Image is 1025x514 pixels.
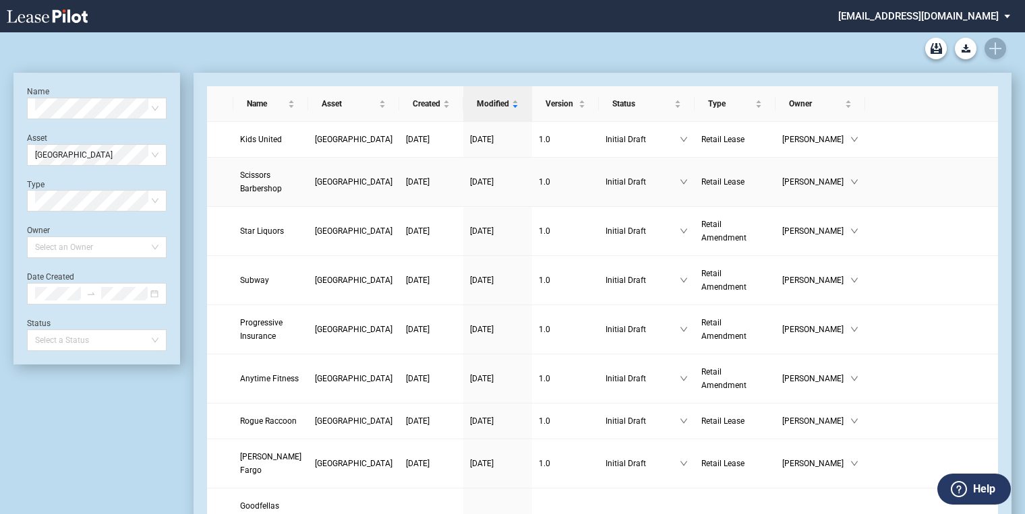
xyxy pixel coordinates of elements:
[539,276,550,285] span: 1 . 0
[782,133,850,146] span: [PERSON_NAME]
[315,325,392,334] span: Oak Park Plaza
[680,459,688,468] span: down
[477,97,509,110] span: Modified
[782,224,850,238] span: [PERSON_NAME]
[470,325,494,334] span: [DATE]
[951,38,980,59] md-menu: Download Blank Form List
[470,135,494,144] span: [DATE]
[315,133,392,146] a: [GEOGRAPHIC_DATA]
[708,97,753,110] span: Type
[850,276,858,284] span: down
[850,325,858,333] span: down
[406,175,457,189] a: [DATE]
[27,319,51,328] label: Status
[973,480,995,498] label: Help
[470,175,525,189] a: [DATE]
[406,414,457,428] a: [DATE]
[701,133,769,146] a: Retail Lease
[850,135,858,143] span: down
[606,224,680,238] span: Initial Draft
[240,276,269,285] span: Subway
[546,97,576,110] span: Version
[315,226,392,236] span: Oak Park Plaza
[539,133,592,146] a: 1.0
[240,226,284,236] span: Star Liquors
[539,274,592,287] a: 1.0
[470,224,525,238] a: [DATE]
[406,459,430,468] span: [DATE]
[680,227,688,235] span: down
[695,86,775,122] th: Type
[701,316,769,343] a: Retail Amendment
[413,97,440,110] span: Created
[470,372,525,385] a: [DATE]
[850,375,858,383] span: down
[27,272,74,282] label: Date Created
[782,274,850,287] span: [PERSON_NAME]
[532,86,599,122] th: Version
[606,372,680,385] span: Initial Draft
[470,374,494,383] span: [DATE]
[539,457,592,470] a: 1.0
[470,274,525,287] a: [DATE]
[955,38,976,59] button: Download Blank Form
[782,372,850,385] span: [PERSON_NAME]
[406,372,457,385] a: [DATE]
[406,325,430,334] span: [DATE]
[850,227,858,235] span: down
[406,416,430,426] span: [DATE]
[406,276,430,285] span: [DATE]
[539,323,592,336] a: 1.0
[27,180,45,189] label: Type
[701,318,746,341] span: Retail Amendment
[406,457,457,470] a: [DATE]
[315,274,392,287] a: [GEOGRAPHIC_DATA]
[606,133,680,146] span: Initial Draft
[315,374,392,383] span: Oak Park Plaza
[782,323,850,336] span: [PERSON_NAME]
[35,145,158,165] span: Oak Park Plaza
[470,414,525,428] a: [DATE]
[606,175,680,189] span: Initial Draft
[937,474,1011,505] button: Help
[470,416,494,426] span: [DATE]
[315,459,392,468] span: Oak Park Plaza
[680,325,688,333] span: down
[701,269,746,292] span: Retail Amendment
[539,135,550,144] span: 1 . 0
[315,177,392,187] span: Oak Park Plaza
[612,97,672,110] span: Status
[539,226,550,236] span: 1 . 0
[850,417,858,425] span: down
[240,168,301,195] a: Scissors Barbershop
[86,289,96,298] span: swap-right
[315,224,392,238] a: [GEOGRAPHIC_DATA]
[406,323,457,336] a: [DATE]
[86,289,96,298] span: to
[606,274,680,287] span: Initial Draft
[680,375,688,383] span: down
[701,218,769,245] a: Retail Amendment
[782,175,850,189] span: [PERSON_NAME]
[539,325,550,334] span: 1 . 0
[850,459,858,468] span: down
[606,323,680,336] span: Initial Draft
[701,367,746,390] span: Retail Amendment
[240,414,301,428] a: Rogue Raccoon
[680,135,688,143] span: down
[240,452,301,475] span: Wells Fargo
[27,226,50,235] label: Owner
[240,170,282,193] span: Scissors Barbershop
[701,177,744,187] span: Retail Lease
[315,276,392,285] span: Oak Park Plaza
[406,133,457,146] a: [DATE]
[240,133,301,146] a: Kids United
[470,177,494,187] span: [DATE]
[539,416,550,426] span: 1 . 0
[315,416,392,426] span: Oak Park Plaza
[470,323,525,336] a: [DATE]
[308,86,399,122] th: Asset
[406,177,430,187] span: [DATE]
[240,374,299,383] span: Anytime Fitness
[470,133,525,146] a: [DATE]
